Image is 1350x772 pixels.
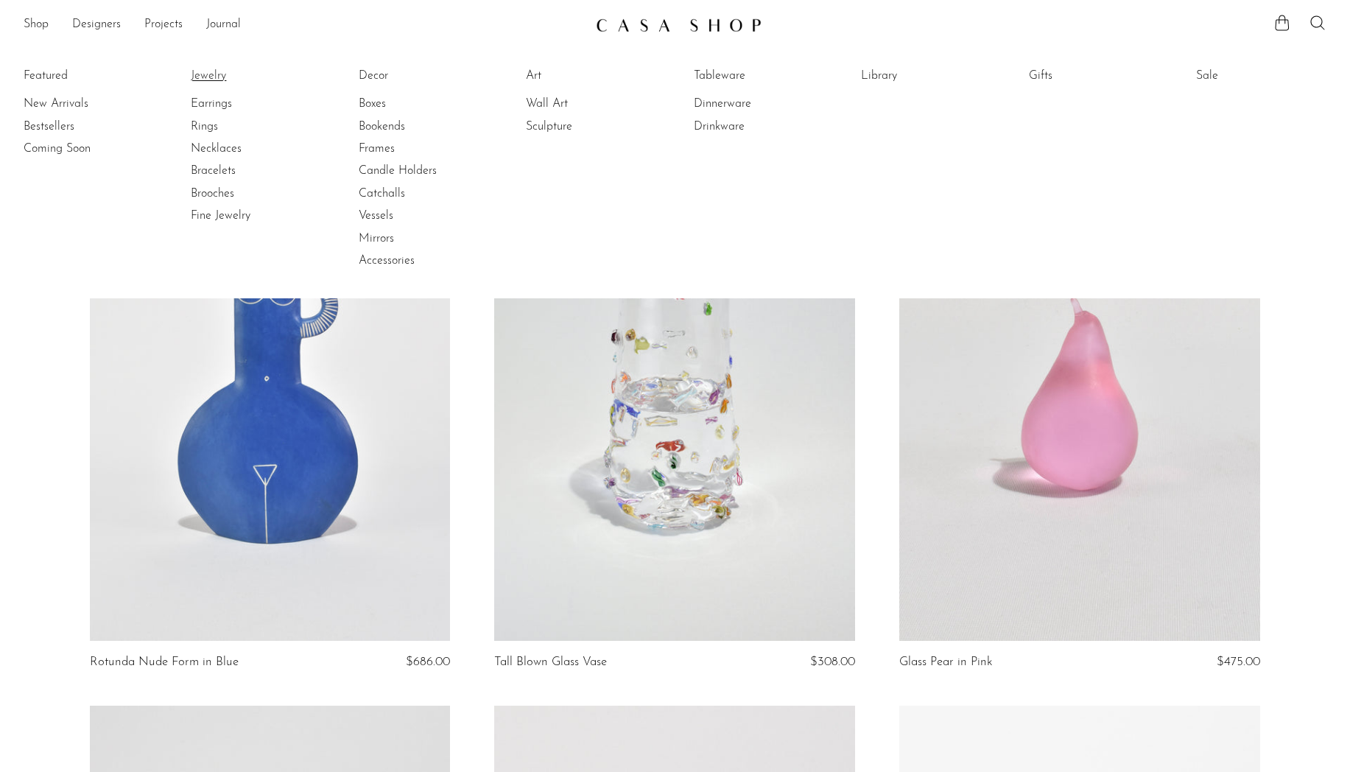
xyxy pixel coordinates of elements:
[861,68,971,84] a: Library
[191,208,301,224] a: Fine Jewelry
[494,656,607,669] a: Tall Blown Glass Vase
[359,163,469,179] a: Candle Holders
[24,141,134,157] a: Coming Soon
[24,13,584,38] nav: Desktop navigation
[1196,68,1307,84] a: Sale
[526,68,636,84] a: Art
[359,65,469,273] ul: Decor
[24,119,134,135] a: Bestsellers
[694,65,804,138] ul: Tableware
[24,96,134,112] a: New Arrivals
[24,93,134,160] ul: Featured
[526,119,636,135] a: Sculpture
[694,96,804,112] a: Dinnerware
[359,141,469,157] a: Frames
[144,15,183,35] a: Projects
[694,119,804,135] a: Drinkware
[191,96,301,112] a: Earrings
[359,96,469,112] a: Boxes
[359,186,469,202] a: Catchalls
[359,119,469,135] a: Bookends
[191,141,301,157] a: Necklaces
[191,163,301,179] a: Bracelets
[694,68,804,84] a: Tableware
[1217,656,1260,668] span: $475.00
[90,656,239,669] a: Rotunda Nude Form in Blue
[359,208,469,224] a: Vessels
[191,186,301,202] a: Brooches
[72,15,121,35] a: Designers
[206,15,241,35] a: Journal
[191,68,301,84] a: Jewelry
[1029,65,1139,93] ul: Gifts
[191,119,301,135] a: Rings
[861,65,971,93] ul: Library
[526,96,636,112] a: Wall Art
[1029,68,1139,84] a: Gifts
[191,65,301,228] ul: Jewelry
[899,656,993,669] a: Glass Pear in Pink
[24,15,49,35] a: Shop
[359,253,469,269] a: Accessories
[526,65,636,138] ul: Art
[1196,65,1307,93] ul: Sale
[406,656,450,668] span: $686.00
[24,13,584,38] ul: NEW HEADER MENU
[359,68,469,84] a: Decor
[359,231,469,247] a: Mirrors
[810,656,855,668] span: $308.00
